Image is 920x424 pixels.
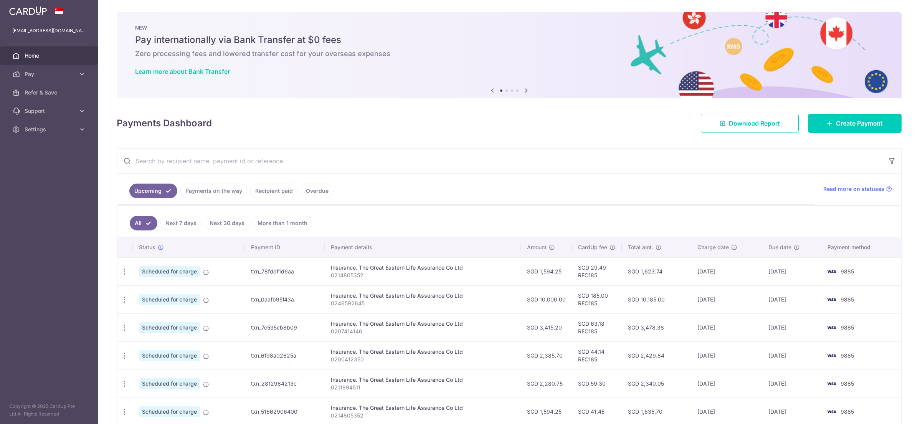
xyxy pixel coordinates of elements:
[25,126,75,133] span: Settings
[762,369,822,397] td: [DATE]
[245,237,325,257] th: Payment ID
[691,257,762,285] td: [DATE]
[691,369,762,397] td: [DATE]
[691,341,762,369] td: [DATE]
[836,119,883,128] span: Create Payment
[12,27,86,35] p: [EMAIL_ADDRESS][DOMAIN_NAME]
[331,328,515,335] p: 0207414146
[622,369,691,397] td: SGD 2,340.05
[331,300,515,307] p: 0246592645
[622,285,691,313] td: SGD 10,185.00
[9,6,47,15] img: CardUp
[572,257,622,285] td: SGD 29.49 REC185
[701,114,799,133] a: Download Report
[130,216,157,230] a: All
[135,49,883,58] h6: Zero processing fees and lowered transfer cost for your overseas expenses
[180,184,247,198] a: Payments on the way
[824,295,839,304] img: Bank Card
[622,257,691,285] td: SGD 1,623.74
[245,313,325,341] td: txn_7c595cb8b09
[331,292,515,300] div: Insurance. The Great Eastern Life Assurance Co Ltd
[250,184,298,198] a: Recipient paid
[139,322,200,333] span: Scheduled for charge
[301,184,334,198] a: Overdue
[572,369,622,397] td: SGD 59.30
[821,237,901,257] th: Payment method
[762,257,822,285] td: [DATE]
[841,324,854,331] span: 9885
[808,114,902,133] a: Create Payment
[25,70,75,78] span: Pay
[25,52,75,60] span: Home
[139,406,200,417] span: Scheduled for charge
[135,25,883,31] p: NEW
[331,404,515,412] div: Insurance. The Great Eastern Life Assurance Co Ltd
[117,116,212,130] h4: Payments Dashboard
[572,313,622,341] td: SGD 63.18 REC185
[331,376,515,384] div: Insurance. The Great Eastern Life Assurance Co Ltd
[762,341,822,369] td: [DATE]
[841,268,854,275] span: 9885
[139,294,200,305] span: Scheduled for charge
[325,237,521,257] th: Payment details
[331,320,515,328] div: Insurance. The Great Eastern Life Assurance Co Ltd
[245,285,325,313] td: txn_0aafb95f43a
[824,267,839,276] img: Bank Card
[139,266,200,277] span: Scheduled for charge
[521,341,572,369] td: SGD 2,385.70
[331,264,515,272] div: Insurance. The Great Eastern Life Assurance Co Ltd
[841,380,854,387] span: 9885
[691,313,762,341] td: [DATE]
[572,341,622,369] td: SGD 44.14 REC185
[628,243,653,251] span: Total amt.
[117,149,883,173] input: Search by recipient name, payment id or reference
[697,243,729,251] span: Charge date
[768,243,791,251] span: Due date
[824,379,839,388] img: Bank Card
[841,352,854,359] span: 9885
[245,341,325,369] td: txn_6f98a02625a
[824,323,839,332] img: Bank Card
[331,384,515,391] p: 0211894511
[824,351,839,360] img: Bank Card
[139,350,200,361] span: Scheduled for charge
[521,369,572,397] td: SGD 2,280.75
[245,369,325,397] td: txn_2812984213c
[25,89,75,96] span: Refer & Save
[521,257,572,285] td: SGD 1,594.25
[824,407,839,416] img: Bank Card
[841,408,854,415] span: 9885
[245,257,325,285] td: txn_78fddf1d6aa
[253,216,312,230] a: More than 1 month
[117,12,902,98] img: Bank transfer banner
[331,272,515,279] p: 0214805352
[823,185,892,193] a: Read more on statuses
[762,313,822,341] td: [DATE]
[622,313,691,341] td: SGD 3,478.38
[572,285,622,313] td: SGD 185.00 REC185
[823,185,884,193] span: Read more on statuses
[622,341,691,369] td: SGD 2,429.84
[691,285,762,313] td: [DATE]
[331,348,515,356] div: Insurance. The Great Eastern Life Assurance Co Ltd
[139,378,200,389] span: Scheduled for charge
[729,119,780,128] span: Download Report
[205,216,249,230] a: Next 30 days
[139,243,155,251] span: Status
[135,68,230,75] a: Learn more about Bank Transfer
[841,296,854,303] span: 9885
[135,34,883,46] h5: Pay internationally via Bank Transfer at $0 fees
[331,356,515,363] p: 0200412350
[521,285,572,313] td: SGD 10,000.00
[129,184,177,198] a: Upcoming
[527,243,547,251] span: Amount
[160,216,202,230] a: Next 7 days
[578,243,607,251] span: CardUp fee
[521,313,572,341] td: SGD 3,415.20
[25,107,75,115] span: Support
[331,412,515,419] p: 0214805352
[762,285,822,313] td: [DATE]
